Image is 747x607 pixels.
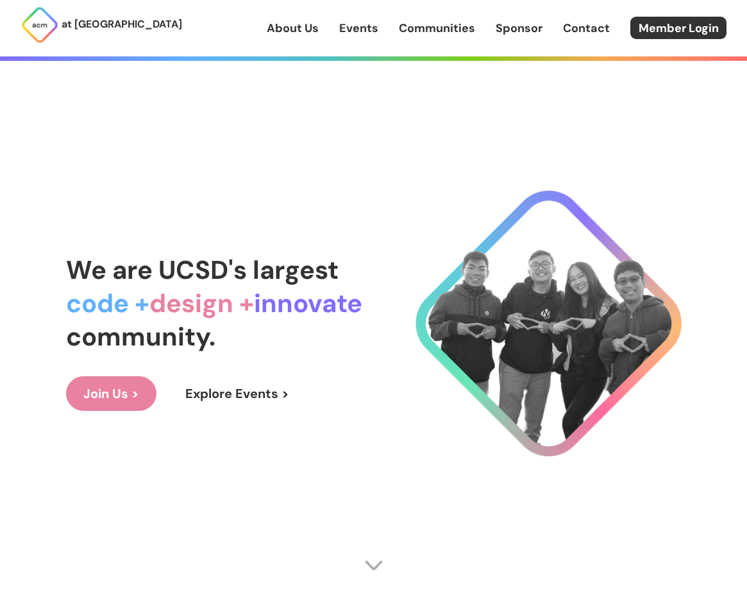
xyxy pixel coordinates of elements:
[21,6,59,44] img: ACM Logo
[66,320,215,353] span: community.
[66,287,149,320] span: code +
[563,20,610,37] a: Contact
[630,17,726,39] a: Member Login
[339,20,378,37] a: Events
[149,287,254,320] span: design +
[496,20,542,37] a: Sponsor
[254,287,362,320] span: innovate
[415,190,682,456] img: Cool Logo
[399,20,475,37] a: Communities
[66,376,156,411] a: Join Us >
[62,16,182,33] p: at [GEOGRAPHIC_DATA]
[267,20,319,37] a: About Us
[168,376,306,411] a: Explore Events >
[21,6,182,44] a: at [GEOGRAPHIC_DATA]
[66,253,339,287] span: We are UCSD's largest
[364,556,383,575] img: Scroll Arrow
